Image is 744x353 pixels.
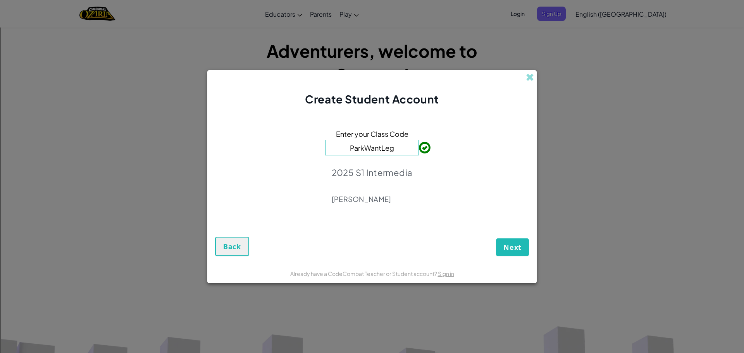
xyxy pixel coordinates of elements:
span: Back [223,242,241,251]
button: Next [496,238,529,256]
p: 2025 S1 Intermedia [332,167,413,178]
span: Create Student Account [305,92,439,106]
span: Next [503,243,522,252]
span: Already have a CodeCombat Teacher or Student account? [290,270,438,277]
a: Sign in [438,270,454,277]
span: Enter your Class Code [336,128,408,139]
p: [PERSON_NAME] [332,195,413,204]
button: Back [215,237,249,256]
